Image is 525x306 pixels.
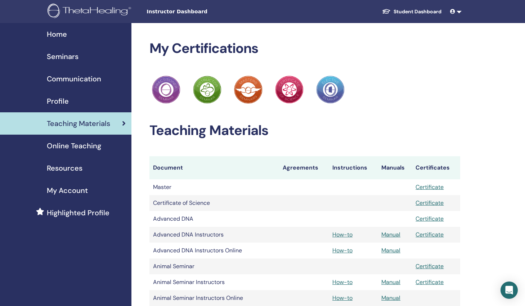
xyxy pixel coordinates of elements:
[275,76,303,104] img: Practitioner
[147,8,255,15] span: Instructor Dashboard
[382,8,391,14] img: graduation-cap-white.svg
[47,163,82,174] span: Resources
[149,243,279,258] td: Advanced DNA Instructors Online
[149,227,279,243] td: Advanced DNA Instructors
[47,51,78,62] span: Seminars
[412,156,460,179] th: Certificates
[416,199,444,207] a: Certificate
[47,73,101,84] span: Communication
[149,274,279,290] td: Animal Seminar Instructors
[149,122,461,139] h2: Teaching Materials
[416,183,444,191] a: Certificate
[279,156,329,179] th: Agreements
[149,179,279,195] td: Master
[152,76,180,104] img: Practitioner
[149,156,279,179] th: Document
[332,278,353,286] a: How-to
[47,185,88,196] span: My Account
[47,29,67,40] span: Home
[416,262,444,270] a: Certificate
[47,140,101,151] span: Online Teaching
[416,231,444,238] a: Certificate
[501,282,518,299] div: Open Intercom Messenger
[416,215,444,222] a: Certificate
[416,278,444,286] a: Certificate
[381,294,400,302] a: Manual
[47,96,69,107] span: Profile
[316,76,344,104] img: Practitioner
[47,207,109,218] span: Highlighted Profile
[149,258,279,274] td: Animal Seminar
[378,156,412,179] th: Manuals
[149,40,461,57] h2: My Certifications
[149,211,279,227] td: Advanced DNA
[149,290,279,306] td: Animal Seminar Instructors Online
[376,5,447,18] a: Student Dashboard
[48,4,134,20] img: logo.png
[332,231,353,238] a: How-to
[381,231,400,238] a: Manual
[332,247,353,254] a: How-to
[329,156,378,179] th: Instructions
[381,247,400,254] a: Manual
[381,278,400,286] a: Manual
[149,195,279,211] td: Certificate of Science
[234,76,262,104] img: Practitioner
[47,118,110,129] span: Teaching Materials
[193,76,221,104] img: Practitioner
[332,294,353,302] a: How-to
